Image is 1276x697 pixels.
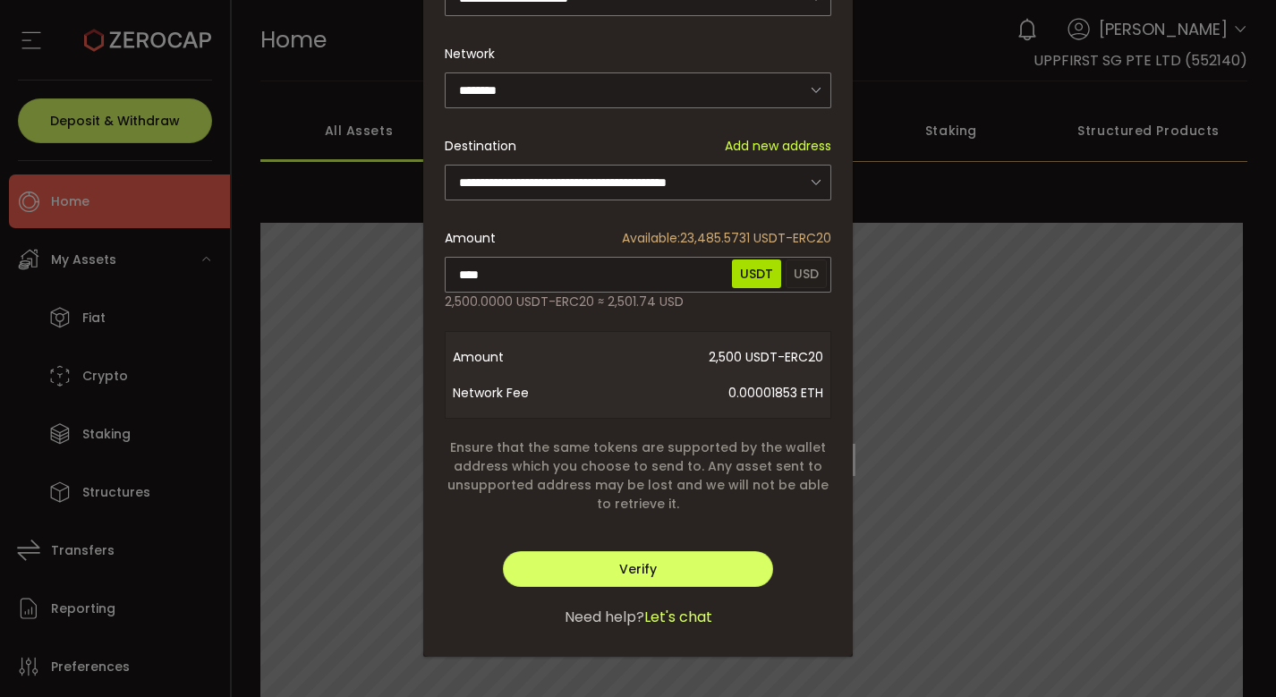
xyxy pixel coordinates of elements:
[445,293,684,311] span: 2,500.0000 USDT-ERC20 ≈ 2,501.74 USD
[503,551,773,587] button: Verify
[644,607,712,628] span: Let's chat
[445,229,496,248] span: Amount
[596,339,823,375] span: 2,500 USDT-ERC20
[453,375,596,411] span: Network Fee
[732,259,781,288] span: USDT
[622,229,680,247] span: Available:
[725,137,831,156] span: Add new address
[619,560,657,578] span: Verify
[1187,611,1276,697] iframe: Chat Widget
[445,45,506,63] label: Network
[565,607,644,628] span: Need help?
[622,229,831,248] span: 23,485.5731 USDT-ERC20
[453,339,596,375] span: Amount
[445,438,831,514] span: Ensure that the same tokens are supported by the wallet address which you choose to send to. Any ...
[445,137,516,155] span: Destination
[786,259,827,288] span: USD
[596,375,823,411] span: 0.00001853 ETH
